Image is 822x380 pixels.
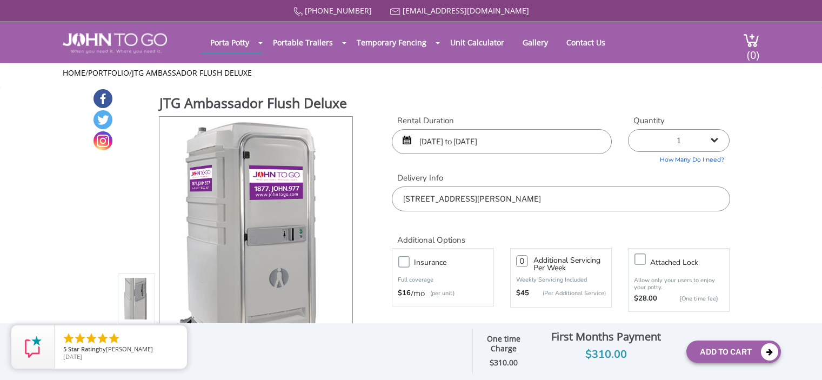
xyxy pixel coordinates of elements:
li:  [96,332,109,345]
h1: JTG Ambassador Flush Deluxe [159,94,354,115]
p: (per unit) [425,288,455,299]
p: Weekly Servicing Included [516,276,606,284]
strong: $16 [398,288,411,299]
input: 0 [516,255,528,267]
p: {One time fee} [663,294,718,304]
img: Mail [390,8,400,15]
a: Contact Us [558,32,613,53]
a: Portfolio [88,68,129,78]
li:  [85,332,98,345]
div: $310.00 [534,346,678,363]
a: [EMAIL_ADDRESS][DOMAIN_NAME] [403,5,529,16]
input: Delivery Address [392,186,730,211]
li:  [73,332,86,345]
a: [PHONE_NUMBER] [305,5,372,16]
div: /mo [398,288,487,299]
a: JTG Ambassador Flush Deluxe [132,68,252,78]
li:  [62,332,75,345]
a: Twitter [93,110,112,129]
label: Rental Duration [392,115,612,126]
button: Add To Cart [686,341,781,363]
p: Full coverage [398,275,487,285]
li:  [108,332,121,345]
img: Review Rating [22,336,44,358]
div: First Months Payment [534,328,678,346]
img: cart a [743,33,759,48]
a: Gallery [514,32,556,53]
p: (Per Additional Service) [529,289,606,297]
a: Facebook [93,89,112,108]
a: How Many Do I need? [628,152,730,164]
span: Star Rating [68,345,99,353]
strong: $28.00 [634,294,657,304]
a: Porta Potty [202,32,257,53]
img: Product [173,117,338,371]
a: Home [63,68,85,78]
strong: $ [490,358,518,368]
h2: Additional Options [392,222,730,245]
a: Portable Trailers [265,32,341,53]
ul: / / [63,68,759,78]
img: JOHN to go [63,33,167,54]
a: Temporary Fencing [349,32,435,53]
input: Start date | End date [392,129,612,154]
button: Live Chat [779,337,822,380]
label: Quantity [628,115,730,126]
a: Unit Calculator [442,32,512,53]
h3: Insurance [414,256,498,269]
label: Delivery Info [392,172,730,184]
img: Call [293,7,303,16]
span: [DATE] [63,352,82,361]
span: by [63,346,178,354]
a: Instagram [93,131,112,150]
h3: Attached lock [650,256,734,269]
h3: Additional Servicing Per Week [533,257,606,272]
span: 5 [63,345,66,353]
span: 310.00 [494,357,518,368]
strong: $45 [516,288,529,299]
span: (0) [746,39,759,62]
p: Allow only your users to enjoy your potty. [634,277,724,291]
span: [PERSON_NAME] [106,345,153,353]
strong: One time Charge [487,334,520,354]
